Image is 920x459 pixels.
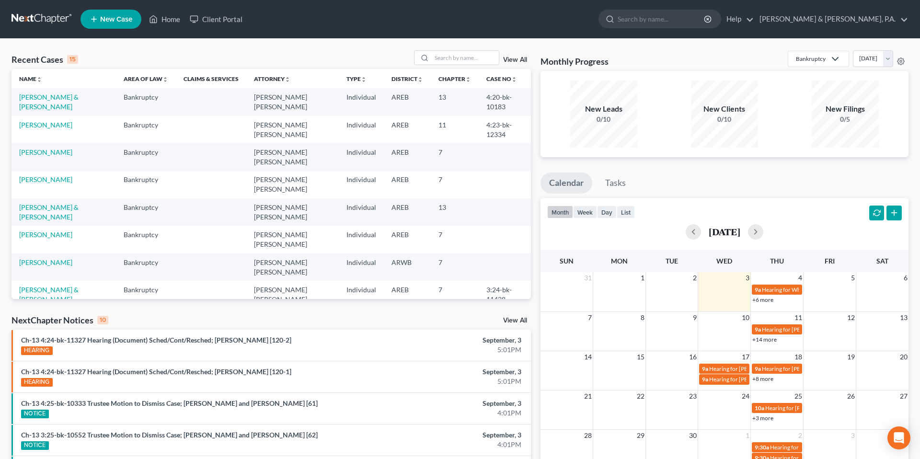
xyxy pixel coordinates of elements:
a: View All [503,57,527,63]
a: Ch-13 4:24-bk-11327 Hearing (Document) Sched/Cont/Resched; [PERSON_NAME] [120-1] [21,367,291,376]
span: 18 [793,351,803,363]
td: Individual [339,171,384,198]
input: Search by name... [618,10,705,28]
a: +6 more [752,296,773,303]
td: 7 [431,281,479,308]
span: 26 [846,390,856,402]
div: September, 3 [361,367,521,377]
td: [PERSON_NAME] [PERSON_NAME] [246,88,339,115]
td: AREB [384,143,431,171]
span: 9a [702,376,708,383]
div: Bankruptcy [796,55,826,63]
span: Wed [716,257,732,265]
td: 7 [431,143,479,171]
a: [PERSON_NAME] & [PERSON_NAME] [19,203,79,221]
a: [PERSON_NAME] [19,230,72,239]
div: New Filings [812,103,879,115]
a: [PERSON_NAME] [19,175,72,184]
td: AREB [384,226,431,253]
span: Fri [825,257,835,265]
a: +3 more [752,414,773,422]
span: 10a [755,404,764,412]
span: 9a [755,326,761,333]
span: 13 [899,312,908,323]
div: September, 3 [361,335,521,345]
button: month [547,206,573,218]
i: unfold_more [417,77,423,82]
td: Bankruptcy [116,226,176,253]
div: 10 [97,316,108,324]
div: 5:01PM [361,345,521,355]
td: 7 [431,253,479,281]
a: [PERSON_NAME] & [PERSON_NAME] [19,93,79,111]
div: NOTICE [21,410,49,418]
td: Bankruptcy [116,281,176,308]
span: 28 [583,430,593,441]
span: 30 [688,430,698,441]
h2: [DATE] [709,227,740,237]
span: 22 [636,390,645,402]
input: Search by name... [432,51,499,65]
span: 10 [741,312,750,323]
div: New Leads [570,103,637,115]
div: 0/5 [812,115,879,124]
td: 11 [431,116,479,143]
td: 13 [431,88,479,115]
td: [PERSON_NAME] [PERSON_NAME] [246,171,339,198]
span: Sun [560,257,574,265]
span: 23 [688,390,698,402]
td: 7 [431,226,479,253]
i: unfold_more [361,77,367,82]
div: 0/10 [570,115,637,124]
span: 1 [745,430,750,441]
td: [PERSON_NAME] [PERSON_NAME] [246,281,339,308]
td: 3:24-bk-11428 [479,281,531,308]
i: unfold_more [162,77,168,82]
td: Individual [339,88,384,115]
div: September, 3 [361,399,521,408]
span: Hearing for [PERSON_NAME] [770,444,845,451]
span: 9a [755,286,761,293]
a: Nameunfold_more [19,75,42,82]
th: Claims & Services [176,69,246,88]
span: Mon [611,257,628,265]
span: Tue [666,257,678,265]
span: Hearing for [PERSON_NAME] and [PERSON_NAME] [709,376,840,383]
span: Hearing for [PERSON_NAME] and [PERSON_NAME] [DEMOGRAPHIC_DATA] [709,365,905,372]
a: [PERSON_NAME] [19,121,72,129]
a: Case Nounfold_more [486,75,517,82]
span: 7 [587,312,593,323]
span: 29 [636,430,645,441]
button: day [597,206,617,218]
span: 9a [702,365,708,372]
td: Bankruptcy [116,171,176,198]
div: 5:01PM [361,377,521,386]
i: unfold_more [465,77,471,82]
div: Recent Cases [11,54,78,65]
div: 4:01PM [361,408,521,418]
a: +14 more [752,336,777,343]
td: AREB [384,116,431,143]
td: Individual [339,198,384,226]
span: Hearing for Whitehall Pharmacy LLC [762,286,853,293]
td: Bankruptcy [116,198,176,226]
div: NextChapter Notices [11,314,108,326]
span: 9 [692,312,698,323]
span: 14 [583,351,593,363]
td: [PERSON_NAME] [PERSON_NAME] [246,253,339,281]
span: 21 [583,390,593,402]
span: Sat [876,257,888,265]
i: unfold_more [285,77,290,82]
div: Open Intercom Messenger [887,426,910,449]
a: Home [144,11,185,28]
span: Hearing for [PERSON_NAME] and [PERSON_NAME] [762,326,893,333]
td: Individual [339,143,384,171]
td: Individual [339,116,384,143]
a: +8 more [752,375,773,382]
a: Attorneyunfold_more [254,75,290,82]
td: Bankruptcy [116,143,176,171]
span: 11 [793,312,803,323]
div: New Clients [691,103,758,115]
a: Area of Lawunfold_more [124,75,168,82]
span: 2 [797,430,803,441]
